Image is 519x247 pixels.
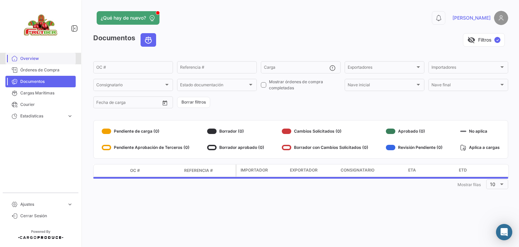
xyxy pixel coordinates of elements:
span: Importador [241,167,268,173]
datatable-header-cell: ETA [405,164,456,177]
input: Hasta [113,101,144,106]
span: Documentos [20,78,73,85]
span: visibility_off [467,36,475,44]
h3: Documentos [93,33,158,47]
span: Estadísticas [20,113,64,119]
input: Desde [96,101,108,106]
datatable-header-cell: Consignatario [338,164,405,177]
span: ETA [408,167,416,173]
div: No aplica [460,126,500,137]
span: Consignatario [341,167,374,173]
span: Referencia # [184,167,213,174]
span: Importadores [431,66,499,71]
div: Pendiente de carga (0) [102,126,190,137]
span: Exportador [290,167,318,173]
datatable-header-cell: ETD [456,164,507,177]
span: OC # [130,167,140,174]
div: Borrador aprobado (0) [207,142,264,153]
span: Mostrar órdenes de compra completadas [269,79,341,91]
button: visibility_offFiltros✓ [463,33,505,47]
span: Órdenes de Compra [20,67,73,73]
span: Overview [20,55,73,62]
div: Cambios Solicitados (0) [282,126,368,137]
img: placeholder-user.png [494,11,508,25]
span: Exportadores [348,66,415,71]
datatable-header-cell: Exportador [287,164,338,177]
div: Pendiente Aprobación de Terceros (0) [102,142,190,153]
span: Nave inicial [348,84,415,88]
span: [PERSON_NAME] [452,15,491,21]
a: Cargas Marítimas [5,87,76,99]
button: Borrar filtros [177,97,210,108]
div: Abrir Intercom Messenger [496,224,512,240]
span: Courier [20,102,73,108]
a: Órdenes de Compra [5,64,76,76]
span: Cargas Marítimas [20,90,73,96]
button: Ocean [141,33,156,46]
span: 10 [490,181,495,187]
img: 25cd4500-9df1-4fff-abf3-fe4c5ae72c60.jpeg [24,8,57,42]
a: Courier [5,99,76,110]
div: Aprobado (0) [386,126,443,137]
datatable-header-cell: Referencia # [181,165,236,176]
div: Borrador con Cambios Solicitados (0) [282,142,368,153]
span: Estado documentación [180,84,248,88]
datatable-header-cell: OC # [127,165,181,176]
a: Documentos [5,76,76,87]
span: Consignatario [96,84,164,88]
div: Aplica a cargas [460,142,500,153]
span: ETD [459,167,467,173]
span: ¿Qué hay de nuevo? [101,15,146,21]
button: ¿Qué hay de nuevo? [97,11,159,25]
div: Borrador (0) [207,126,264,137]
datatable-header-cell: Modo de Transporte [107,168,127,173]
span: Mostrar filas [458,182,481,187]
datatable-header-cell: Importador [237,164,287,177]
span: Ajustes [20,201,64,207]
span: ✓ [494,37,500,43]
a: Overview [5,53,76,64]
span: expand_more [67,201,73,207]
span: Cerrar Sesión [20,213,73,219]
span: Nave final [431,84,499,88]
span: expand_more [67,113,73,119]
div: Revisión Pendiente (0) [386,142,443,153]
button: Open calendar [160,98,170,108]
